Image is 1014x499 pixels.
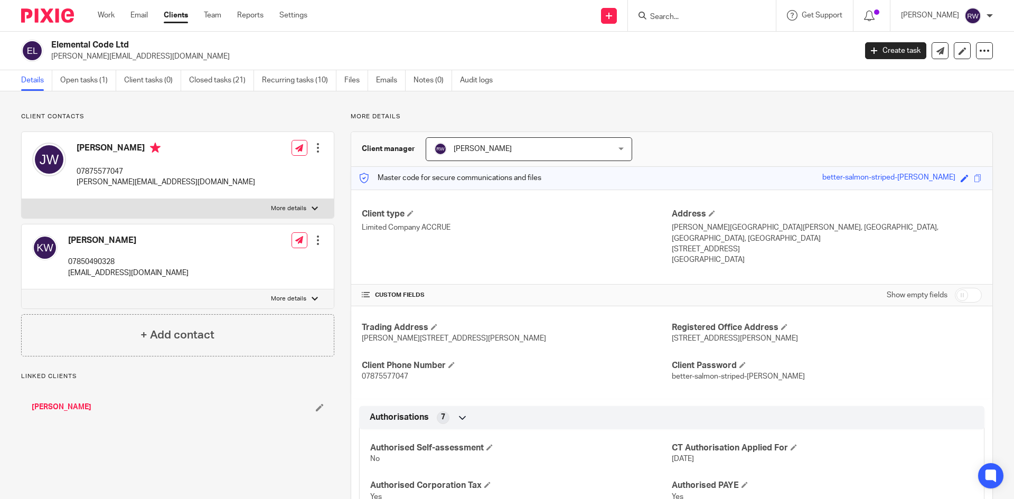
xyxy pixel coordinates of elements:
[271,204,306,213] p: More details
[130,10,148,21] a: Email
[441,412,445,422] span: 7
[77,143,255,156] h4: [PERSON_NAME]
[964,7,981,24] img: svg%3E
[672,322,982,333] h4: Registered Office Address
[362,335,546,342] span: [PERSON_NAME][STREET_ADDRESS][PERSON_NAME]
[865,42,926,59] a: Create task
[672,222,982,244] p: [PERSON_NAME][GEOGRAPHIC_DATA][PERSON_NAME], [GEOGRAPHIC_DATA], [GEOGRAPHIC_DATA], [GEOGRAPHIC_DATA]
[672,480,973,491] h4: Authorised PAYE
[362,360,672,371] h4: Client Phone Number
[414,70,452,91] a: Notes (0)
[150,143,161,153] i: Primary
[672,335,798,342] span: [STREET_ADDRESS][PERSON_NAME]
[204,10,221,21] a: Team
[672,209,982,220] h4: Address
[51,40,690,51] h2: Elemental Code Ltd
[370,455,380,463] span: No
[370,480,672,491] h4: Authorised Corporation Tax
[32,235,58,260] img: svg%3E
[362,222,672,233] p: Limited Company ACCRUE
[68,235,189,246] h4: [PERSON_NAME]
[60,70,116,91] a: Open tasks (1)
[672,244,982,255] p: [STREET_ADDRESS]
[164,10,188,21] a: Clients
[351,112,993,121] p: More details
[77,166,255,177] p: 07875577047
[262,70,336,91] a: Recurring tasks (10)
[822,172,955,184] div: better-salmon-striped-[PERSON_NAME]
[32,143,66,176] img: svg%3E
[672,455,694,463] span: [DATE]
[376,70,406,91] a: Emails
[21,372,334,381] p: Linked clients
[672,360,982,371] h4: Client Password
[124,70,181,91] a: Client tasks (0)
[370,412,429,423] span: Authorisations
[279,10,307,21] a: Settings
[68,257,189,267] p: 07850490328
[362,373,408,380] span: 07875577047
[362,291,672,299] h4: CUSTOM FIELDS
[802,12,842,19] span: Get Support
[51,51,849,62] p: [PERSON_NAME][EMAIL_ADDRESS][DOMAIN_NAME]
[362,144,415,154] h3: Client manager
[454,145,512,153] span: [PERSON_NAME]
[77,177,255,187] p: [PERSON_NAME][EMAIL_ADDRESS][DOMAIN_NAME]
[434,143,447,155] img: svg%3E
[21,40,43,62] img: svg%3E
[460,70,501,91] a: Audit logs
[189,70,254,91] a: Closed tasks (21)
[68,268,189,278] p: [EMAIL_ADDRESS][DOMAIN_NAME]
[672,373,805,380] span: better-salmon-striped-[PERSON_NAME]
[672,255,982,265] p: [GEOGRAPHIC_DATA]
[362,322,672,333] h4: Trading Address
[21,112,334,121] p: Client contacts
[21,8,74,23] img: Pixie
[672,442,973,454] h4: CT Authorisation Applied For
[98,10,115,21] a: Work
[21,70,52,91] a: Details
[140,327,214,343] h4: + Add contact
[887,290,947,300] label: Show empty fields
[649,13,744,22] input: Search
[237,10,264,21] a: Reports
[271,295,306,303] p: More details
[32,402,91,412] a: [PERSON_NAME]
[901,10,959,21] p: [PERSON_NAME]
[370,442,672,454] h4: Authorised Self-assessment
[344,70,368,91] a: Files
[359,173,541,183] p: Master code for secure communications and files
[362,209,672,220] h4: Client type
